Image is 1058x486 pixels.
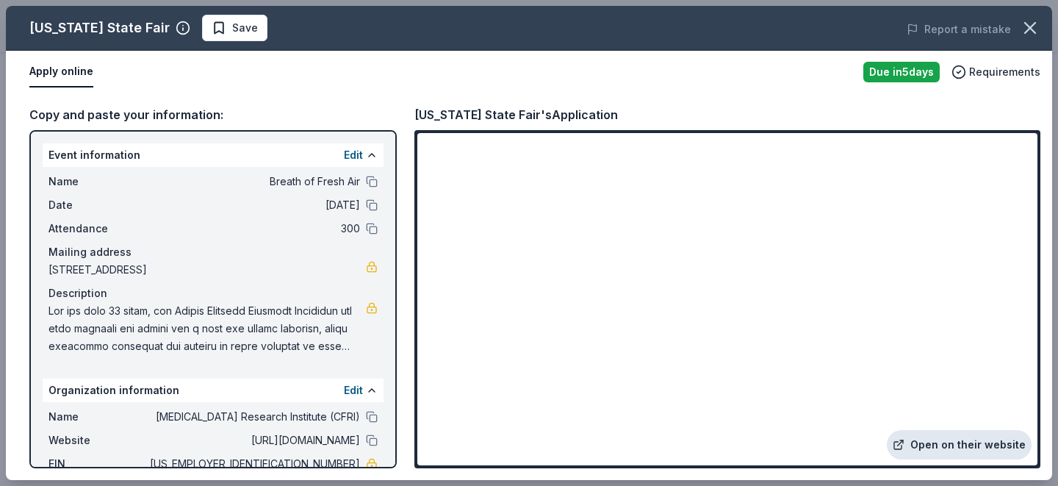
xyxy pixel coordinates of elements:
[48,243,378,261] div: Mailing address
[887,430,1032,460] a: Open on their website
[202,15,267,41] button: Save
[147,173,360,190] span: Breath of Fresh Air
[29,57,93,87] button: Apply online
[48,173,147,190] span: Name
[48,196,147,214] span: Date
[48,285,378,302] div: Description
[863,62,940,82] div: Due in 5 days
[147,408,360,426] span: [MEDICAL_DATA] Research Institute (CFRI)
[147,220,360,237] span: 300
[232,19,258,37] span: Save
[907,21,1011,38] button: Report a mistake
[48,432,147,449] span: Website
[147,455,360,473] span: [US_EMPLOYER_IDENTIFICATION_NUMBER]
[48,408,147,426] span: Name
[29,105,397,124] div: Copy and paste your information:
[344,146,363,164] button: Edit
[48,302,366,355] span: Lor ips dolo 33 sitam, con Adipis Elitsedd Eiusmodt Incididun utl etdo magnaali eni admini ven q ...
[29,16,170,40] div: [US_STATE] State Fair
[969,63,1040,81] span: Requirements
[43,379,384,402] div: Organization information
[147,196,360,214] span: [DATE]
[48,220,147,237] span: Attendance
[48,261,366,279] span: [STREET_ADDRESS]
[43,143,384,167] div: Event information
[951,63,1040,81] button: Requirements
[414,105,618,124] div: [US_STATE] State Fair's Application
[147,432,360,449] span: [URL][DOMAIN_NAME]
[48,455,147,473] span: EIN
[344,382,363,399] button: Edit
